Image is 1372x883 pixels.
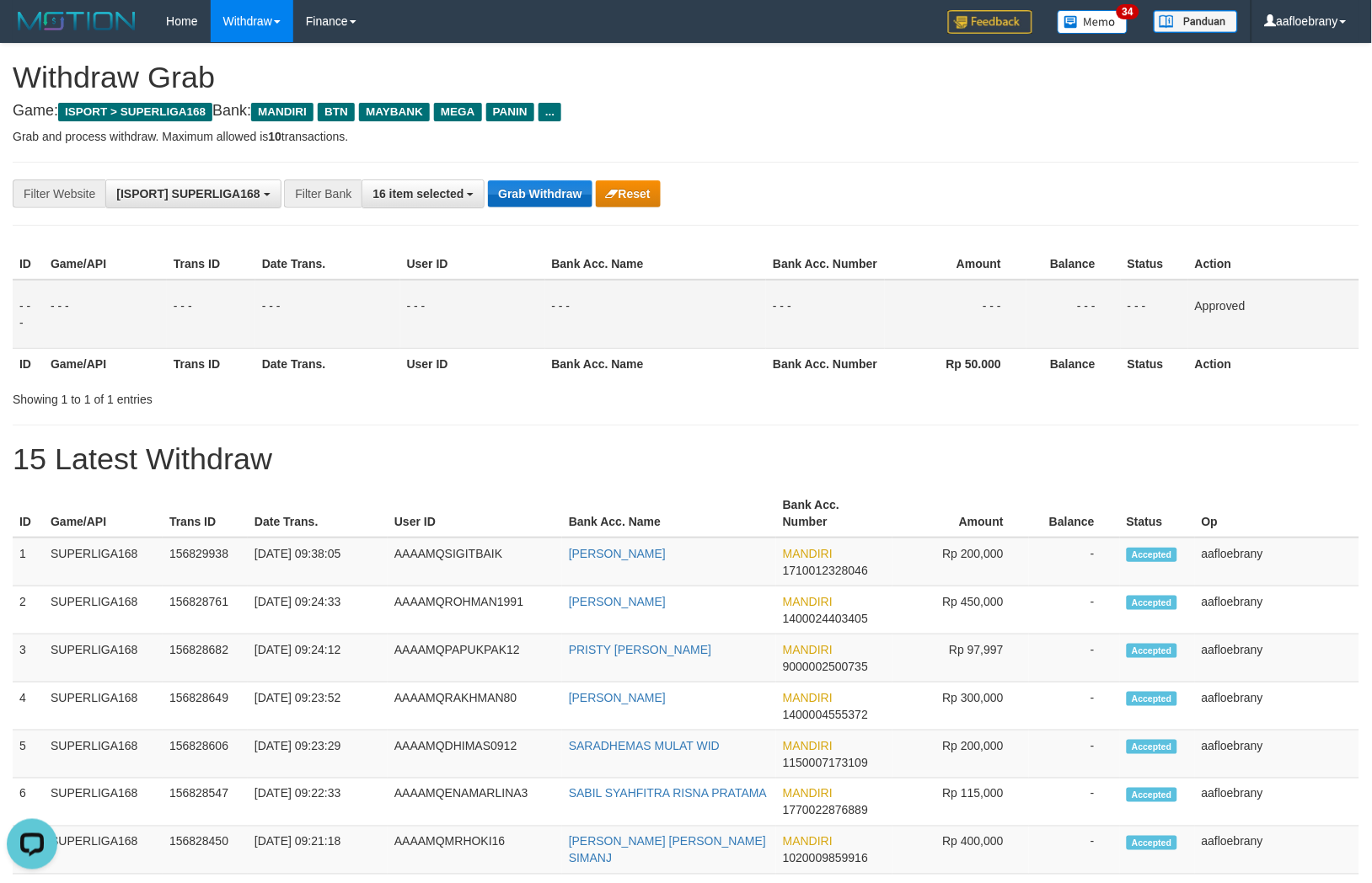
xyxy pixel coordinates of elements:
[248,682,388,730] td: [DATE] 09:23:52
[1117,4,1139,19] span: 34
[1188,348,1359,379] th: Action
[388,490,562,538] th: User ID
[1029,779,1120,827] td: -
[13,730,44,779] td: 5
[885,280,1026,349] td: - - -
[569,787,767,800] a: SABIL SYAHFITRA RISNA PRATAMA
[13,586,44,634] td: 2
[255,348,400,379] th: Date Trans.
[783,564,868,577] span: Copy 1710012328046 to clipboard
[44,348,167,379] th: Game/API
[388,730,562,779] td: AAAAMQDHIMAS0912
[44,490,163,538] th: Game/API
[13,490,44,538] th: ID
[1195,538,1359,586] td: aafloebrany
[400,249,545,280] th: User ID
[596,180,661,207] button: Reset
[388,586,562,634] td: AAAAMQROHMAN1991
[1121,249,1188,280] th: Status
[1121,280,1188,349] td: - - -
[783,595,833,608] span: MANDIRI
[892,490,1029,538] th: Amount
[1127,692,1177,706] span: Accepted
[105,179,281,208] button: [ISPORT] SUPERLIGA168
[116,187,260,201] span: [ISPORT] SUPERLIGA168
[167,280,255,349] td: - - -
[13,280,44,349] td: - - -
[783,835,833,848] span: MANDIRI
[569,643,711,656] a: PRISTY [PERSON_NAME]
[892,827,1029,875] td: Rp 400,000
[1127,788,1177,802] span: Accepted
[783,547,833,560] span: MANDIRI
[284,179,362,208] div: Filter Bank
[248,586,388,634] td: [DATE] 09:24:33
[163,586,248,634] td: 156828761
[783,852,868,865] span: Copy 1020009859916 to clipboard
[1029,538,1120,586] td: -
[766,280,885,349] td: - - -
[388,827,562,875] td: AAAAMQMRHOKI16
[783,787,833,800] span: MANDIRI
[44,586,163,634] td: SUPERLIGA168
[486,103,534,121] span: PANIN
[248,827,388,875] td: [DATE] 09:21:18
[13,779,44,827] td: 6
[44,634,163,682] td: SUPERLIGA168
[248,730,388,779] td: [DATE] 09:23:29
[569,835,766,865] a: [PERSON_NAME] [PERSON_NAME] SIMANJ
[776,490,892,538] th: Bank Acc. Number
[1058,10,1128,34] img: Button%20Memo.svg
[163,827,248,875] td: 156828450
[13,348,44,379] th: ID
[783,660,868,673] span: Copy 9000002500735 to clipboard
[248,490,388,538] th: Date Trans.
[163,682,248,730] td: 156828649
[13,128,1359,145] p: Grab and process withdraw. Maximum allowed is transactions.
[1127,548,1177,562] span: Accepted
[766,249,885,280] th: Bank Acc. Number
[44,249,167,280] th: Game/API
[892,634,1029,682] td: Rp 97,997
[400,280,545,349] td: - - -
[434,103,482,121] span: MEGA
[1195,490,1359,538] th: Op
[359,103,430,121] span: MAYBANK
[248,538,388,586] td: [DATE] 09:38:05
[569,691,666,704] a: [PERSON_NAME]
[248,634,388,682] td: [DATE] 09:24:12
[783,612,868,625] span: Copy 1400024403405 to clipboard
[1195,682,1359,730] td: aafloebrany
[1195,779,1359,827] td: aafloebrany
[1195,586,1359,634] td: aafloebrany
[1188,249,1359,280] th: Action
[783,691,833,704] span: MANDIRI
[58,103,212,121] span: ISPORT > SUPERLIGA168
[388,634,562,682] td: AAAAMQPAPUKPAK12
[1026,348,1121,379] th: Balance
[13,8,141,34] img: MOTION_logo.png
[1029,634,1120,682] td: -
[1026,249,1121,280] th: Balance
[783,739,833,752] span: MANDIRI
[7,7,57,57] button: Open LiveChat chat widget
[488,180,592,207] button: Grab Withdraw
[569,547,666,560] a: [PERSON_NAME]
[1127,836,1177,850] span: Accepted
[892,779,1029,827] td: Rp 115,000
[13,384,559,408] div: Showing 1 to 1 of 1 entries
[569,739,720,752] a: SARADHEMAS MULAT WID
[1127,644,1177,658] span: Accepted
[318,103,355,121] span: BTN
[1195,827,1359,875] td: aafloebrany
[362,179,485,208] button: 16 item selected
[885,348,1026,379] th: Rp 50.000
[1127,740,1177,754] span: Accepted
[1154,10,1238,33] img: panduan.png
[388,779,562,827] td: AAAAMQENAMARLINA3
[892,586,1029,634] td: Rp 450,000
[44,827,163,875] td: SUPERLIGA168
[885,249,1026,280] th: Amount
[783,708,868,721] span: Copy 1400004555372 to clipboard
[163,634,248,682] td: 156828682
